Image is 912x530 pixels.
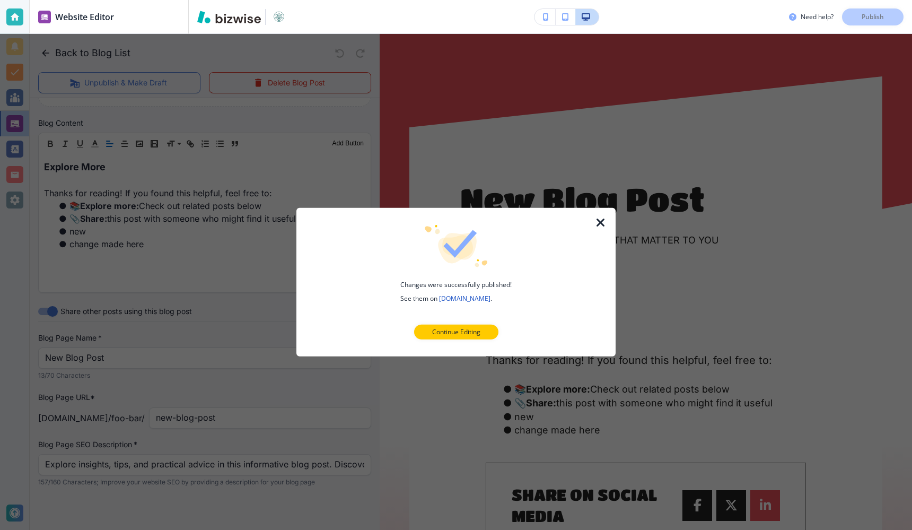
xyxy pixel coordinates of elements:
h2: Website Editor [55,11,114,23]
a: [DOMAIN_NAME] [439,293,490,302]
img: Your Logo [270,8,287,25]
p: Continue Editing [432,327,480,337]
h4: Changes were successfully published! See them on . [400,280,512,303]
img: Bizwise Logo [197,11,261,23]
img: icon [424,224,488,267]
img: editor icon [38,11,51,23]
h3: Need help? [801,12,834,22]
button: Continue Editing [414,325,498,340]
